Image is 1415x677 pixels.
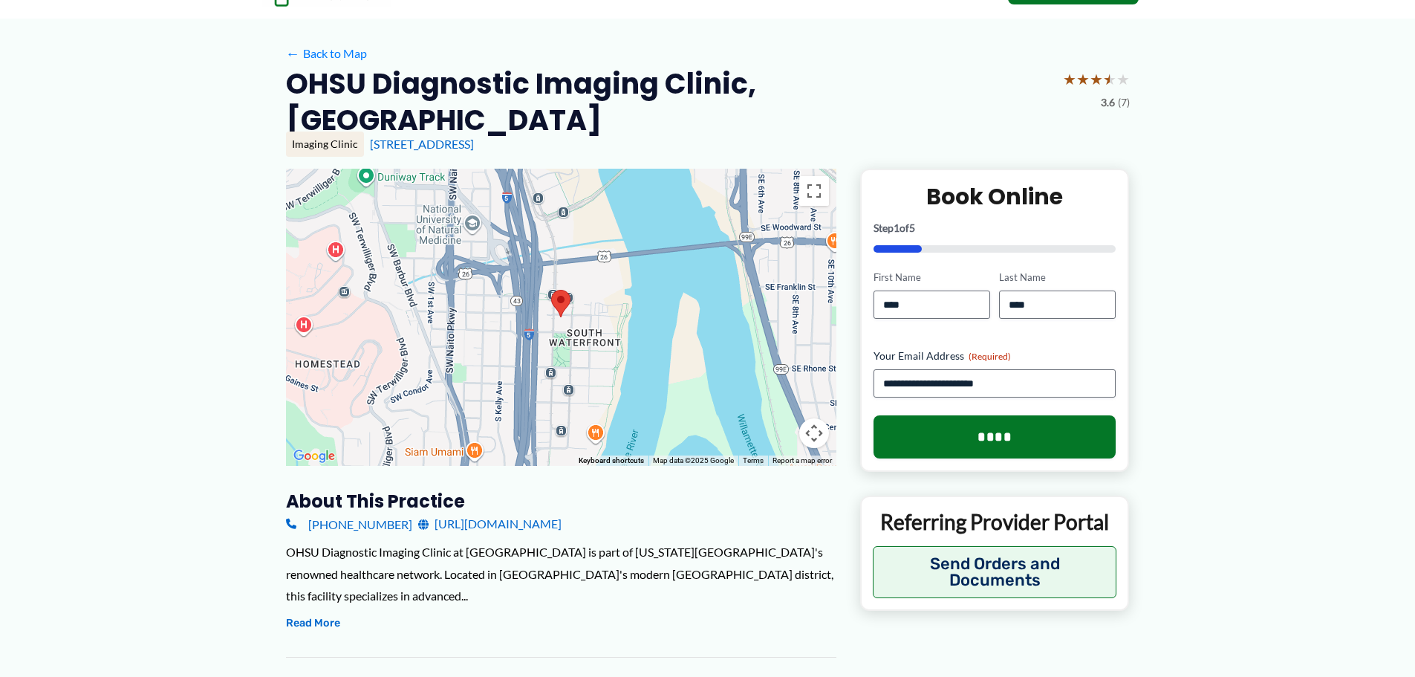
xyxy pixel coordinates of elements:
a: Report a map error [772,456,832,464]
a: ←Back to Map [286,42,367,65]
a: [PHONE_NUMBER] [286,513,412,535]
label: First Name [874,271,990,285]
div: OHSU Diagnostic Imaging Clinic at [GEOGRAPHIC_DATA] is part of [US_STATE][GEOGRAPHIC_DATA]'s reno... [286,541,836,607]
h3: About this practice [286,490,836,513]
a: Open this area in Google Maps (opens a new window) [290,447,339,466]
span: (7) [1118,93,1130,112]
button: Send Orders and Documents [873,546,1117,598]
span: 1 [894,221,900,234]
span: ★ [1116,65,1130,93]
label: Your Email Address [874,349,1116,363]
span: ★ [1090,65,1103,93]
span: ★ [1103,65,1116,93]
span: ★ [1076,65,1090,93]
h2: Book Online [874,182,1116,211]
button: Toggle fullscreen view [799,176,829,206]
span: (Required) [969,351,1011,362]
span: 5 [909,221,915,234]
h2: OHSU Diagnostic Imaging Clinic, [GEOGRAPHIC_DATA] [286,65,1051,139]
button: Read More [286,615,340,632]
span: Map data ©2025 Google [653,456,734,464]
a: [STREET_ADDRESS] [370,137,474,151]
p: Referring Provider Portal [873,508,1117,535]
label: Last Name [999,271,1116,285]
div: Imaging Clinic [286,132,364,157]
span: ★ [1063,65,1076,93]
span: 3.6 [1101,93,1115,112]
img: Google [290,447,339,466]
button: Keyboard shortcuts [579,456,644,466]
a: Terms (opens in new tab) [743,456,764,464]
p: Step of [874,223,1116,233]
button: Map camera controls [799,418,829,448]
a: [URL][DOMAIN_NAME] [418,513,562,535]
span: ← [286,46,300,60]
